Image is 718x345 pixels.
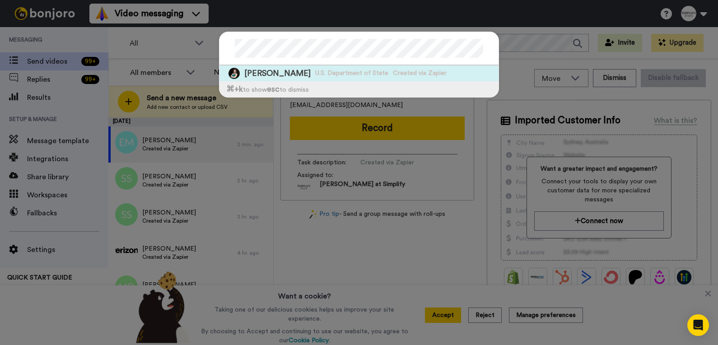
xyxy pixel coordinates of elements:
span: [PERSON_NAME] [244,68,311,79]
div: Open Intercom Messenger [687,314,709,336]
img: Image of Christine A Harper [228,68,240,79]
div: to show to dismiss [219,81,499,97]
span: esc [267,85,280,93]
span: U.S. Department of State [315,69,388,78]
a: Image of Christine A Harper[PERSON_NAME]U.S. Department of StateCreated via Zapier [219,65,499,81]
span: ⌘ +k [226,85,243,93]
span: Created via Zapier [393,69,447,78]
